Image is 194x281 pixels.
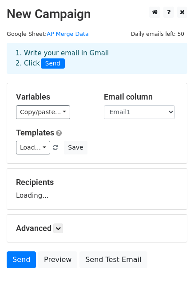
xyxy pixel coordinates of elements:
a: Load... [16,141,50,154]
a: Preview [38,251,77,268]
small: Google Sheet: [7,31,89,37]
h2: New Campaign [7,7,187,22]
h5: Variables [16,92,91,102]
button: Save [64,141,87,154]
div: Loading... [16,177,178,200]
span: Send [41,58,65,69]
a: Copy/paste... [16,105,70,119]
span: Daily emails left: 50 [128,29,187,39]
h5: Recipients [16,177,178,187]
div: 1. Write your email in Gmail 2. Click [9,48,185,69]
h5: Advanced [16,223,178,233]
a: Send Test Email [79,251,147,268]
a: Templates [16,128,54,137]
a: AP Merge Data [47,31,89,37]
a: Send [7,251,36,268]
h5: Email column [104,92,178,102]
a: Daily emails left: 50 [128,31,187,37]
